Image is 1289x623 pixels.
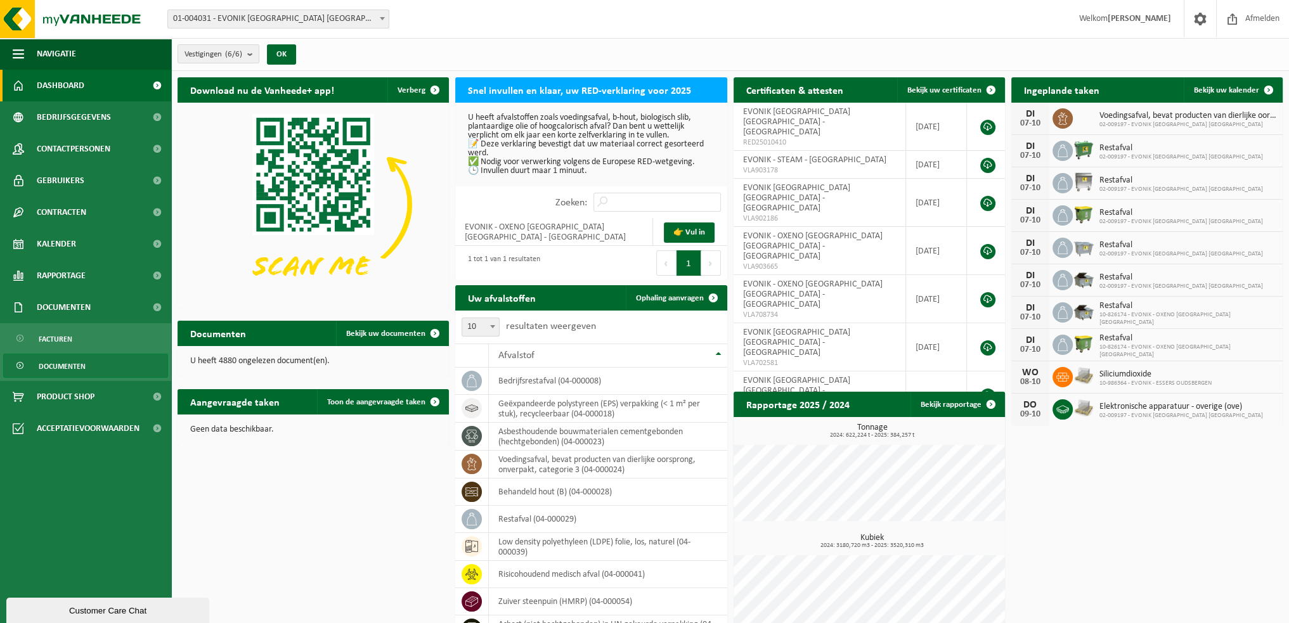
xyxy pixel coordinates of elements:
[1018,119,1043,128] div: 07-10
[740,423,1005,439] h3: Tonnage
[743,231,883,261] span: EVONIK - OXENO [GEOGRAPHIC_DATA] [GEOGRAPHIC_DATA] - [GEOGRAPHIC_DATA]
[1099,121,1276,129] span: 02-009197 - EVONIK [GEOGRAPHIC_DATA] [GEOGRAPHIC_DATA]
[743,107,850,137] span: EVONIK [GEOGRAPHIC_DATA] [GEOGRAPHIC_DATA] - [GEOGRAPHIC_DATA]
[636,294,704,302] span: Ophaling aanvragen
[37,228,76,260] span: Kalender
[1073,300,1094,322] img: WB-5000-GAL-GY-01
[906,179,968,227] td: [DATE]
[1099,283,1263,290] span: 02-009197 - EVONIK [GEOGRAPHIC_DATA] [GEOGRAPHIC_DATA]
[37,101,111,133] span: Bedrijfsgegevens
[455,77,704,102] h2: Snel invullen en klaar, uw RED-verklaring voor 2025
[489,588,727,615] td: zuiver steenpuin (HMRP) (04-000054)
[1073,171,1094,193] img: WB-1100-GAL-GY-04
[1099,402,1263,412] span: Elektronische apparatuur - overige (ove)
[455,218,653,246] td: EVONIK - OXENO [GEOGRAPHIC_DATA] [GEOGRAPHIC_DATA] - [GEOGRAPHIC_DATA]
[468,113,714,176] p: U heeft afvalstoffen zoals voedingsafval, b-hout, biologisch slib, plantaardige olie of hoogcalor...
[906,227,968,275] td: [DATE]
[1018,335,1043,345] div: DI
[1099,250,1263,258] span: 02-009197 - EVONIK [GEOGRAPHIC_DATA] [GEOGRAPHIC_DATA]
[743,214,896,224] span: VLA902186
[906,371,968,420] td: [DATE]
[740,432,1005,439] span: 2024: 622,224 t - 2025: 384,257 t
[1099,208,1263,218] span: Restafval
[462,318,499,336] span: 10
[1018,216,1043,225] div: 07-10
[1018,313,1043,322] div: 07-10
[190,425,436,434] p: Geen data beschikbaar.
[1018,248,1043,257] div: 07-10
[1099,380,1212,387] span: 10-986364 - EVONIK - ESSERS OUDSBERGEN
[1018,410,1043,419] div: 09-10
[267,44,296,65] button: OK
[740,543,1005,549] span: 2024: 3180,720 m3 - 2025: 3520,310 m3
[1099,333,1276,344] span: Restafval
[906,275,968,323] td: [DATE]
[906,103,968,151] td: [DATE]
[6,595,212,623] iframe: chat widget
[1018,378,1043,387] div: 08-10
[178,77,347,102] h2: Download nu de Vanheede+ app!
[555,198,587,208] label: Zoeken:
[462,318,500,337] span: 10
[225,50,242,58] count: (6/6)
[743,165,896,176] span: VLA903178
[489,451,727,478] td: voedingsafval, bevat producten van dierlijke oorsprong, onverpakt, categorie 3 (04-000024)
[906,323,968,371] td: [DATE]
[743,279,883,309] span: EVONIK - OXENO [GEOGRAPHIC_DATA] [GEOGRAPHIC_DATA] - [GEOGRAPHIC_DATA]
[1018,109,1043,119] div: DI
[1073,268,1094,290] img: WB-5000-GAL-GY-01
[1073,139,1094,160] img: WB-0660-HPE-GN-01
[489,561,727,588] td: risicohoudend medisch afval (04-000041)
[39,354,86,378] span: Documenten
[167,10,389,29] span: 01-004031 - EVONIK ANTWERPEN NV - ANTWERPEN
[3,354,168,378] a: Documenten
[1018,368,1043,378] div: WO
[1073,333,1094,354] img: WB-1100-HPE-GN-50
[1018,206,1043,216] div: DI
[1018,238,1043,248] div: DI
[178,44,259,63] button: Vestigingen(6/6)
[37,133,110,165] span: Contactpersonen
[1018,345,1043,354] div: 07-10
[1073,365,1094,387] img: LP-PA-00000-WDN-11
[455,285,548,310] h2: Uw afvalstoffen
[37,38,76,70] span: Navigatie
[1073,236,1094,257] img: WB-2500-GAL-GY-01
[489,478,727,506] td: behandeld hout (B) (04-000028)
[677,250,701,276] button: 1
[498,350,534,361] span: Afvalstof
[1099,240,1263,250] span: Restafval
[743,262,896,272] span: VLA903665
[489,533,727,561] td: low density polyethyleen (LDPE) folie, los, naturel (04-000039)
[734,392,862,416] h2: Rapportage 2025 / 2024
[178,389,292,414] h2: Aangevraagde taken
[1018,400,1043,410] div: DO
[1184,77,1281,103] a: Bekijk uw kalender
[897,77,1004,103] a: Bekijk uw certificaten
[39,327,72,351] span: Facturen
[336,321,448,346] a: Bekijk uw documenten
[743,358,896,368] span: VLA702581
[743,328,850,357] span: EVONIK [GEOGRAPHIC_DATA] [GEOGRAPHIC_DATA] - [GEOGRAPHIC_DATA]
[1018,271,1043,281] div: DI
[1099,153,1263,161] span: 02-009197 - EVONIK [GEOGRAPHIC_DATA] [GEOGRAPHIC_DATA]
[1018,303,1043,313] div: DI
[489,395,727,423] td: geëxpandeerde polystyreen (EPS) verpakking (< 1 m² per stuk), recycleerbaar (04-000018)
[1099,369,1212,380] span: Siliciumdioxide
[1099,111,1276,121] span: Voedingsafval, bevat producten van dierlijke oorsprong, onverpakt, categorie 3
[740,534,1005,549] h3: Kubiek
[1099,218,1263,226] span: 02-009197 - EVONIK [GEOGRAPHIC_DATA] [GEOGRAPHIC_DATA]
[1073,397,1094,419] img: LP-PA-00000-WDN-11
[37,70,84,101] span: Dashboard
[37,165,84,196] span: Gebruikers
[190,357,436,366] p: U heeft 4880 ongelezen document(en).
[1194,86,1259,94] span: Bekijk uw kalender
[346,330,425,338] span: Bekijk uw documenten
[906,151,968,179] td: [DATE]
[37,381,94,413] span: Product Shop
[506,321,596,331] label: resultaten weergeven
[1099,412,1263,420] span: 02-009197 - EVONIK [GEOGRAPHIC_DATA] [GEOGRAPHIC_DATA]
[327,398,425,406] span: Toon de aangevraagde taken
[387,77,448,103] button: Verberg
